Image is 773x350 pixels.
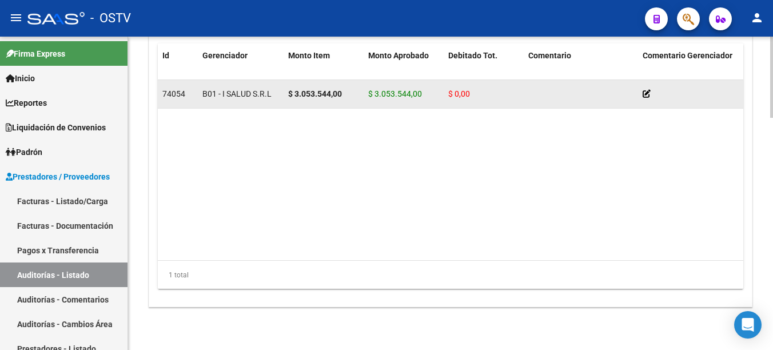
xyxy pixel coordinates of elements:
datatable-header-cell: Debitado Tot. [444,43,524,94]
datatable-header-cell: Monto Item [284,43,364,94]
span: Debitado Tot. [448,51,497,60]
span: Id [162,51,169,60]
datatable-header-cell: Comentario [524,43,638,94]
span: $ 3.053.544,00 [368,89,422,98]
strong: $ 3.053.544,00 [288,89,342,98]
span: Prestadores / Proveedores [6,170,110,183]
datatable-header-cell: Comentario Gerenciador [638,43,752,94]
div: Open Intercom Messenger [734,311,762,339]
span: Reportes [6,97,47,109]
datatable-header-cell: Monto Aprobado [364,43,444,94]
span: Monto Item [288,51,330,60]
mat-icon: person [750,11,764,25]
div: 1 total [158,261,743,289]
span: Inicio [6,72,35,85]
span: 74054 [162,89,185,98]
datatable-header-cell: Gerenciador [198,43,284,94]
span: Comentario [528,51,571,60]
span: Monto Aprobado [368,51,429,60]
span: Firma Express [6,47,65,60]
span: B01 - I SALUD S.R.L [202,89,272,98]
span: Comentario Gerenciador [643,51,732,60]
datatable-header-cell: Id [158,43,198,94]
span: Gerenciador [202,51,248,60]
mat-icon: menu [9,11,23,25]
span: - OSTV [90,6,131,31]
span: Liquidación de Convenios [6,121,106,134]
span: Padrón [6,146,42,158]
span: $ 0,00 [448,89,470,98]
